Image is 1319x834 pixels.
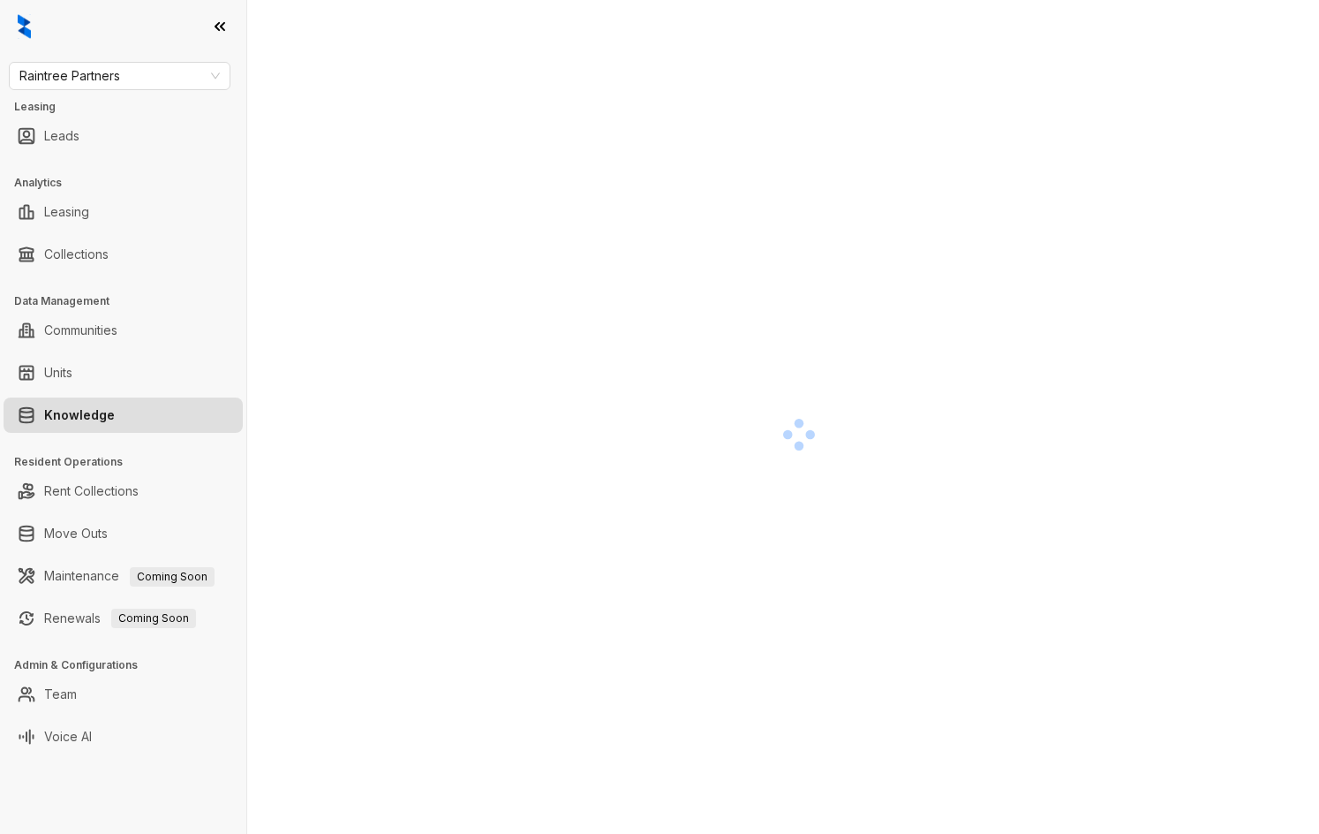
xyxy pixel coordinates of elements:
[4,558,243,594] li: Maintenance
[111,609,196,628] span: Coming Soon
[14,175,246,191] h3: Analytics
[4,194,243,230] li: Leasing
[44,313,117,348] a: Communities
[44,719,92,754] a: Voice AI
[18,14,31,39] img: logo
[44,194,89,230] a: Leasing
[4,355,243,390] li: Units
[4,474,243,509] li: Rent Collections
[130,567,215,587] span: Coming Soon
[44,355,72,390] a: Units
[44,237,109,272] a: Collections
[4,601,243,636] li: Renewals
[4,719,243,754] li: Voice AI
[44,398,115,433] a: Knowledge
[4,237,243,272] li: Collections
[14,99,246,115] h3: Leasing
[4,313,243,348] li: Communities
[19,63,220,89] span: Raintree Partners
[4,118,243,154] li: Leads
[44,516,108,551] a: Move Outs
[44,118,79,154] a: Leads
[14,454,246,470] h3: Resident Operations
[14,293,246,309] h3: Data Management
[44,601,196,636] a: RenewalsComing Soon
[4,677,243,712] li: Team
[14,657,246,673] h3: Admin & Configurations
[4,398,243,433] li: Knowledge
[4,516,243,551] li: Move Outs
[44,677,77,712] a: Team
[44,474,139,509] a: Rent Collections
